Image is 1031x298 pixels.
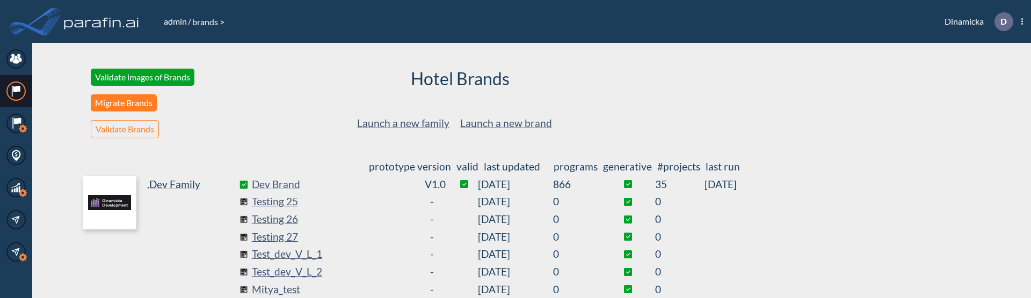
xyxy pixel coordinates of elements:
button: Migrate Brands [91,94,157,111]
span: [DATE] [705,176,737,193]
span: last run [706,160,740,173]
span: generative [603,160,652,173]
sapn: 0 [553,211,601,228]
span: valid [456,160,478,173]
span: [DATE] [478,228,553,246]
img: comingSoon [239,286,248,294]
button: Validate Brands [91,120,159,138]
span: [DATE] [478,193,553,211]
sapn: 0 [553,245,601,263]
img: logo [83,176,136,229]
a: Launch a new family [357,117,449,129]
sapn: 0 [655,245,705,263]
div: Dinamicka [928,12,1023,31]
div: - [425,228,439,246]
img: comingSoon [239,215,248,223]
button: Validate images of Brands [91,69,194,86]
sapn: 0 [655,211,705,228]
img: comingSoon [239,268,248,276]
sapn: 0 [655,228,705,246]
a: Launch a new brand [460,117,552,129]
h2: Hotel Brands [411,69,510,89]
a: Testing 27 [252,228,413,246]
sapn: 866 [553,176,601,193]
span: last updated [484,160,540,173]
a: Test_dev_V_L_1 [252,245,413,263]
p: .Dev Family [147,176,200,193]
img: comingSoon [239,233,248,241]
div: - [425,263,439,281]
sapn: 0 [553,263,601,281]
p: D [1000,17,1007,26]
div: - [425,245,439,263]
span: [DATE] [478,211,553,228]
div: - [425,193,439,211]
span: [DATE] [478,263,553,281]
img: comingSoon [239,198,248,206]
sapn: 35 [655,176,705,193]
sapn: 0 [553,193,601,211]
img: comingSoon [239,250,248,258]
sapn: 0 [655,263,705,281]
a: Testing 26 [252,211,413,228]
div: v1.0 [425,176,439,193]
a: admin [163,16,188,26]
li: / [163,15,191,28]
a: .Dev Family [83,176,244,298]
span: brands > [191,17,226,27]
span: [DATE] [478,176,553,193]
img: logo [62,11,141,32]
div: - [425,211,439,228]
span: prototype version [369,160,451,173]
span: [DATE] [478,245,553,263]
a: Test_dev_V_L_2 [252,263,413,281]
a: Dev Brand [252,176,413,193]
sapn: 0 [553,228,601,246]
span: #projects [657,160,700,173]
sapn: 0 [655,193,705,211]
span: programs [554,160,598,173]
a: Testing 25 [252,193,413,211]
